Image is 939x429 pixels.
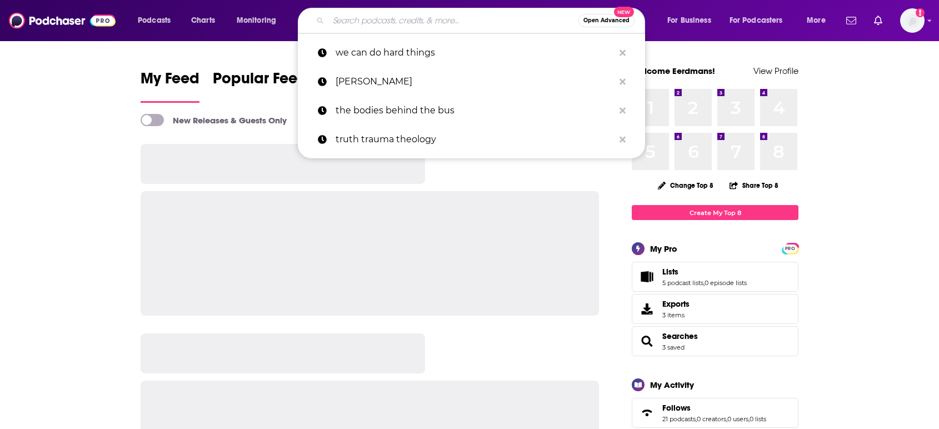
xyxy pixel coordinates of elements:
[632,294,798,324] a: Exports
[336,125,614,154] p: truth trauma theology
[298,38,645,67] a: we can do hard things
[141,69,199,94] span: My Feed
[636,405,658,421] a: Follows
[632,205,798,220] a: Create My Top 8
[842,11,861,30] a: Show notifications dropdown
[632,326,798,356] span: Searches
[667,13,711,28] span: For Business
[783,244,797,252] a: PRO
[662,415,696,423] a: 21 podcasts
[662,279,703,287] a: 5 podcast lists
[328,12,578,29] input: Search podcasts, credits, & more...
[726,415,727,423] span: ,
[651,178,720,192] button: Change Top 8
[662,403,766,413] a: Follows
[750,415,766,423] a: 0 lists
[662,267,747,277] a: Lists
[729,174,779,196] button: Share Top 8
[184,12,222,29] a: Charts
[632,262,798,292] span: Lists
[900,8,925,33] button: Show profile menu
[662,311,690,319] span: 3 items
[753,66,798,76] a: View Profile
[336,96,614,125] p: the bodies behind the bus
[237,13,276,28] span: Monitoring
[9,10,116,31] img: Podchaser - Follow, Share and Rate Podcasts
[662,299,690,309] span: Exports
[636,301,658,317] span: Exports
[807,13,826,28] span: More
[916,8,925,17] svg: Add a profile image
[138,13,171,28] span: Podcasts
[662,331,698,341] a: Searches
[636,333,658,349] a: Searches
[660,12,725,29] button: open menu
[662,403,691,413] span: Follows
[298,67,645,96] a: [PERSON_NAME]
[578,14,635,27] button: Open AdvancedNew
[298,125,645,154] a: truth trauma theology
[783,245,797,253] span: PRO
[662,343,685,351] a: 3 saved
[636,269,658,285] a: Lists
[632,398,798,428] span: Follows
[141,69,199,103] a: My Feed
[705,279,747,287] a: 0 episode lists
[308,8,656,33] div: Search podcasts, credits, & more...
[632,66,715,76] a: Welcome Eerdmans!
[662,267,678,277] span: Lists
[722,12,799,29] button: open menu
[696,415,697,423] span: ,
[213,69,307,103] a: Popular Feed
[703,279,705,287] span: ,
[697,415,726,423] a: 0 creators
[900,8,925,33] span: Logged in as eerdmans
[229,12,291,29] button: open menu
[213,69,307,94] span: Popular Feed
[727,415,748,423] a: 0 users
[298,96,645,125] a: the bodies behind the bus
[650,380,694,390] div: My Activity
[336,38,614,67] p: we can do hard things
[748,415,750,423] span: ,
[191,13,215,28] span: Charts
[870,11,887,30] a: Show notifications dropdown
[141,114,287,126] a: New Releases & Guests Only
[614,7,634,17] span: New
[730,13,783,28] span: For Podcasters
[650,243,677,254] div: My Pro
[900,8,925,33] img: User Profile
[583,18,630,23] span: Open Advanced
[130,12,185,29] button: open menu
[799,12,840,29] button: open menu
[336,67,614,96] p: glennon doyle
